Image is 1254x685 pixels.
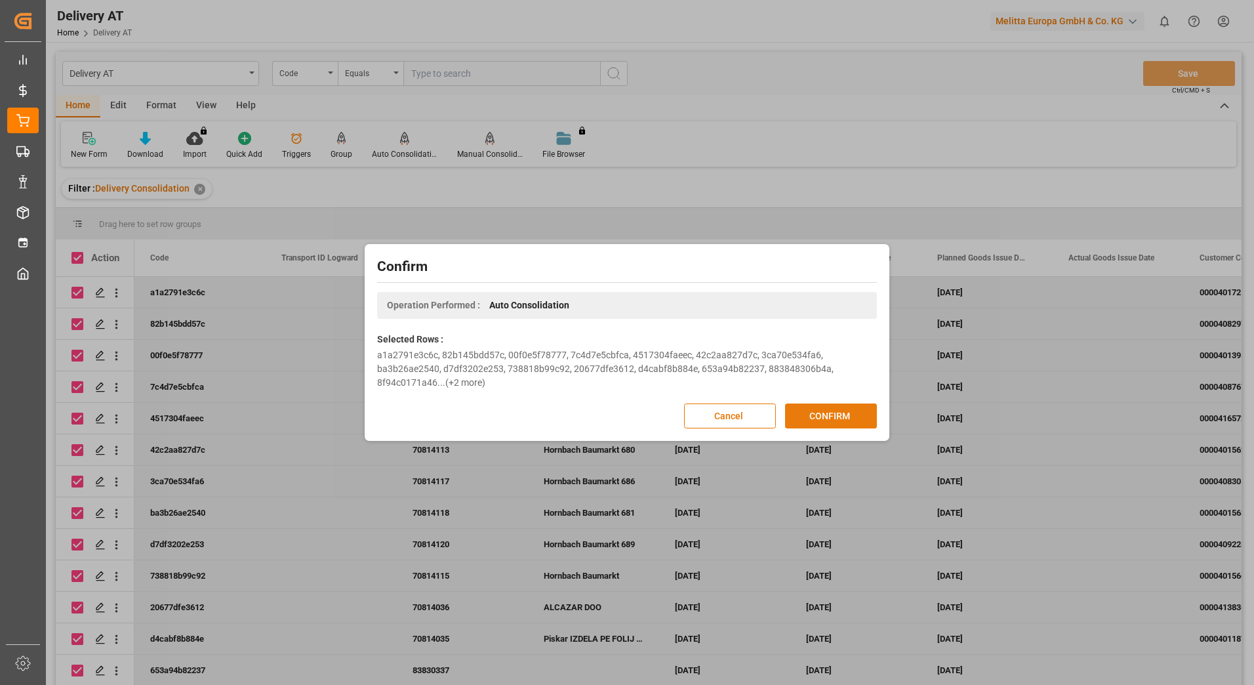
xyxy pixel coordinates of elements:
[377,348,877,390] div: a1a2791e3c6c, 82b145bdd57c, 00f0e5f78777, 7c4d7e5cbfca, 4517304faeec, 42c2aa827d7c, 3ca70e534fa6,...
[377,257,877,278] h2: Confirm
[387,299,480,312] span: Operation Performed :
[489,299,569,312] span: Auto Consolidation
[377,333,443,346] label: Selected Rows :
[785,404,877,428] button: CONFIRM
[684,404,776,428] button: Cancel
